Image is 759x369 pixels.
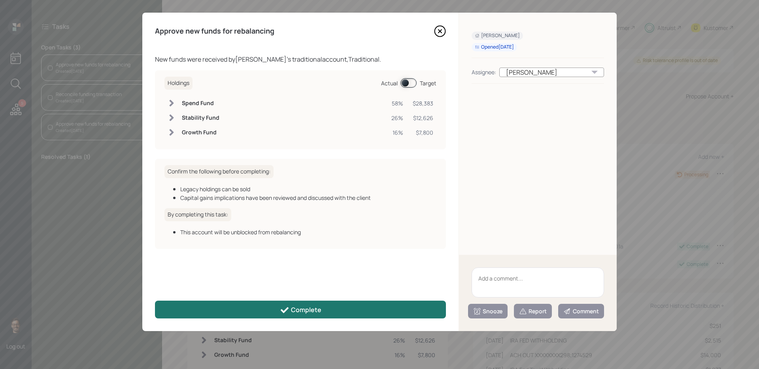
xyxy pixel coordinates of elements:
[280,305,321,315] div: Complete
[182,100,219,107] h6: Spend Fund
[420,79,436,87] div: Target
[558,304,604,318] button: Comment
[381,79,398,87] div: Actual
[514,304,552,318] button: Report
[519,307,547,315] div: Report
[468,304,508,318] button: Snooze
[413,114,433,122] div: $12,626
[180,194,436,202] div: Capital gains implications have been reviewed and discussed with the client
[472,68,496,76] div: Assignee:
[182,129,219,136] h6: Growth Fund
[475,32,520,39] div: [PERSON_NAME]
[391,114,403,122] div: 26%
[391,128,403,137] div: 16%
[155,55,446,64] div: New funds were received by [PERSON_NAME] 's traditional account, Traditional .
[164,208,231,221] h6: By completing this task:
[473,307,502,315] div: Snooze
[182,115,219,121] h6: Stability Fund
[475,44,514,51] div: Opened [DATE]
[164,77,193,90] h6: Holdings
[413,128,433,137] div: $7,800
[164,165,274,178] h6: Confirm the following before completing:
[155,301,446,318] button: Complete
[499,68,604,77] div: [PERSON_NAME]
[180,228,436,236] div: This account will be unblocked from rebalancing
[155,27,274,36] h4: Approve new funds for rebalancing
[413,99,433,107] div: $28,383
[563,307,599,315] div: Comment
[391,99,403,107] div: 58%
[180,185,436,193] div: Legacy holdings can be sold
